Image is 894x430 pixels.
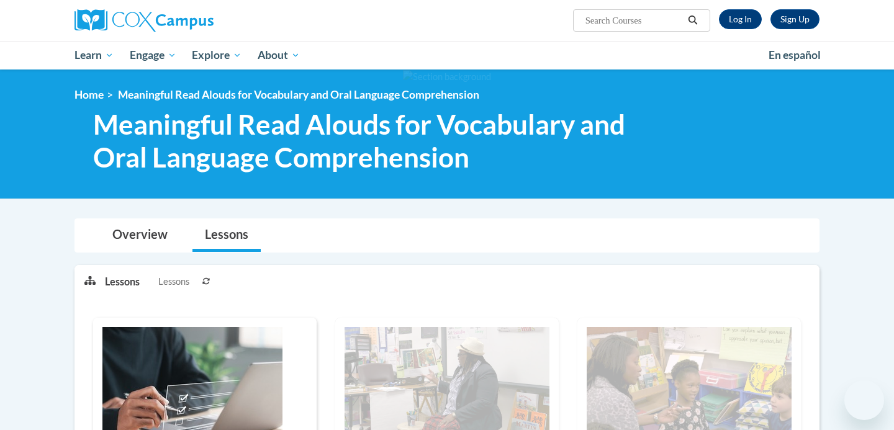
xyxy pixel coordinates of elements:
[770,9,819,29] a: Register
[158,275,189,289] span: Lessons
[250,41,308,69] a: About
[118,88,479,101] span: Meaningful Read Alouds for Vocabulary and Oral Language Comprehension
[844,380,884,420] iframe: Button to launch messaging window
[130,48,176,63] span: Engage
[93,108,648,174] span: Meaningful Read Alouds for Vocabulary and Oral Language Comprehension
[192,219,261,252] a: Lessons
[258,48,300,63] span: About
[56,41,838,69] div: Main menu
[719,9,762,29] a: Log In
[74,9,310,32] a: Cox Campus
[584,13,684,28] input: Search Courses
[74,88,104,101] a: Home
[684,13,702,28] button: Search
[192,48,242,63] span: Explore
[122,41,184,69] a: Engage
[761,42,829,68] a: En español
[66,41,122,69] a: Learn
[105,275,140,289] p: Lessons
[74,9,214,32] img: Cox Campus
[100,219,180,252] a: Overview
[403,70,491,84] img: Section background
[74,48,114,63] span: Learn
[184,41,250,69] a: Explore
[769,48,821,61] span: En español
